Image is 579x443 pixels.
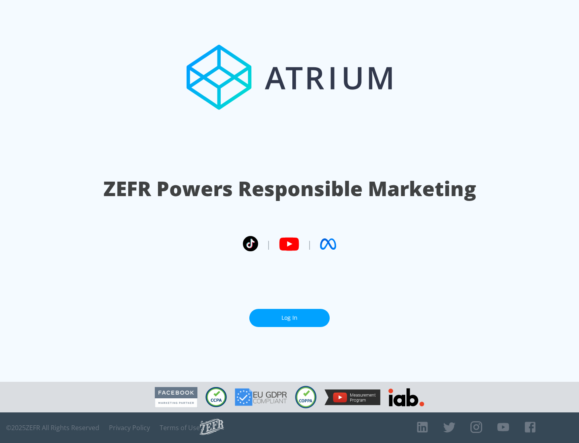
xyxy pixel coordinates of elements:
span: | [307,238,312,250]
a: Terms of Use [160,424,200,432]
img: IAB [388,388,424,406]
h1: ZEFR Powers Responsible Marketing [103,175,476,203]
a: Privacy Policy [109,424,150,432]
span: © 2025 ZEFR All Rights Reserved [6,424,99,432]
img: GDPR Compliant [235,388,287,406]
img: CCPA Compliant [205,387,227,407]
img: COPPA Compliant [295,386,316,408]
a: Log In [249,309,330,327]
img: YouTube Measurement Program [324,389,380,405]
span: | [266,238,271,250]
img: Facebook Marketing Partner [155,387,197,408]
